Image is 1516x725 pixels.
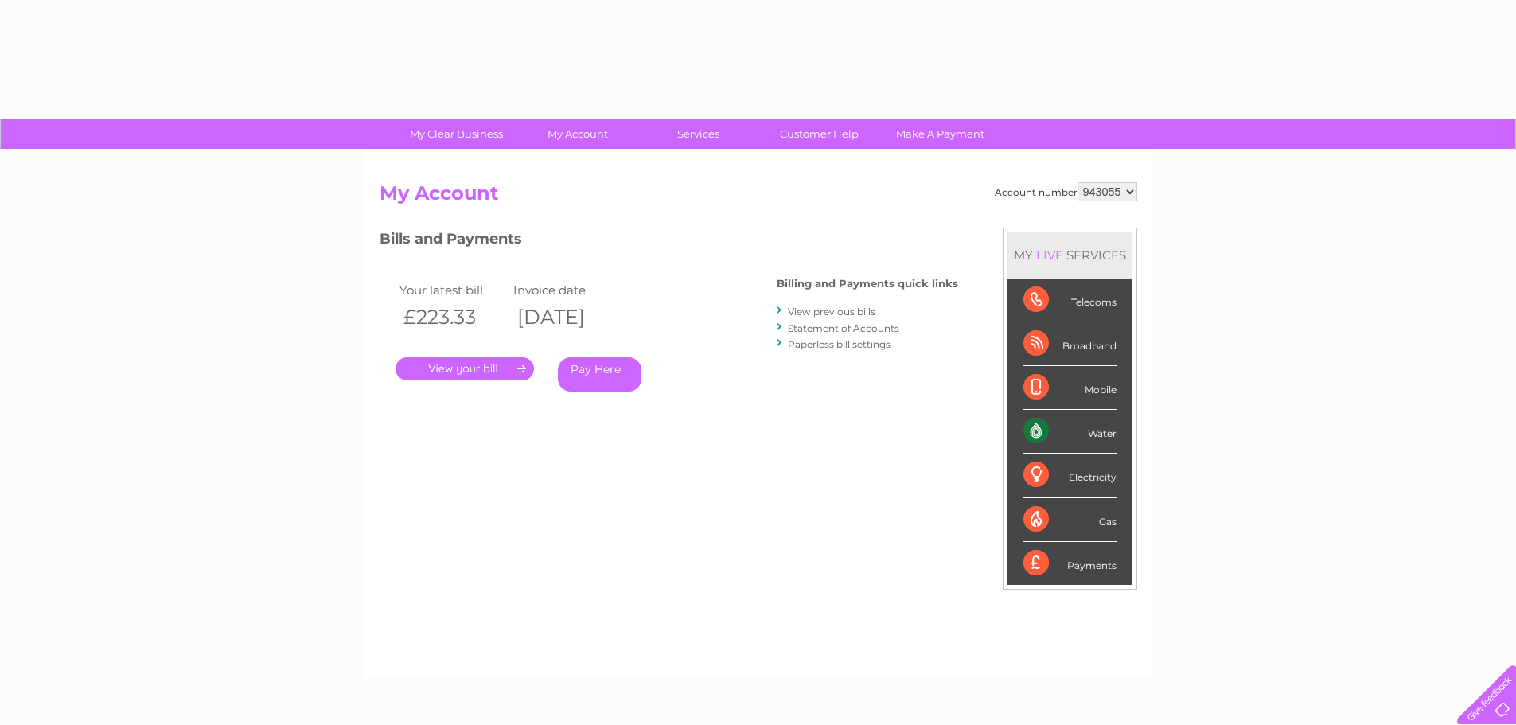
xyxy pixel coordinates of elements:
a: My Clear Business [391,119,522,149]
td: Your latest bill [396,279,510,301]
div: Water [1023,410,1117,454]
div: Gas [1023,498,1117,542]
div: LIVE [1033,248,1066,263]
th: £223.33 [396,301,510,333]
div: Electricity [1023,454,1117,497]
div: Telecoms [1023,279,1117,322]
a: Pay Here [558,357,641,392]
h4: Billing and Payments quick links [777,278,958,290]
a: Statement of Accounts [788,322,899,334]
div: Account number [995,182,1137,201]
div: MY SERVICES [1007,232,1132,278]
td: Invoice date [509,279,624,301]
h3: Bills and Payments [380,228,958,255]
div: Mobile [1023,366,1117,410]
a: Paperless bill settings [788,338,891,350]
h2: My Account [380,182,1137,212]
a: Services [633,119,764,149]
th: [DATE] [509,301,624,333]
div: Broadband [1023,322,1117,366]
a: My Account [512,119,643,149]
a: Customer Help [754,119,885,149]
a: . [396,357,534,380]
a: View previous bills [788,306,875,318]
div: Payments [1023,542,1117,585]
a: Make A Payment [875,119,1006,149]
